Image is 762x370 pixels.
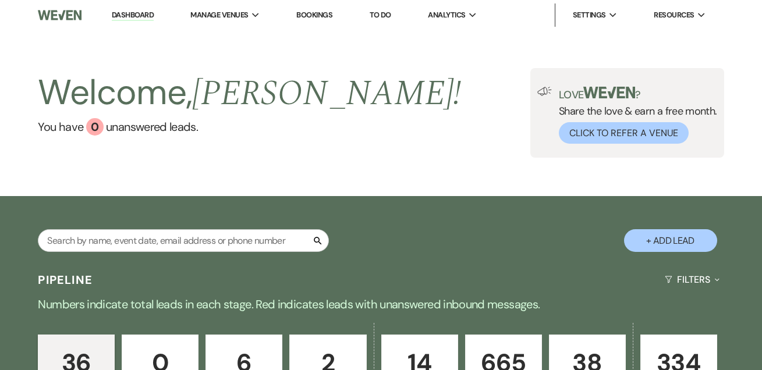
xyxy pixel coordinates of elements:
h3: Pipeline [38,272,93,288]
button: Filters [660,264,724,295]
a: To Do [370,10,391,20]
img: weven-logo-green.svg [583,87,635,98]
input: Search by name, event date, email address or phone number [38,229,329,252]
span: Analytics [428,9,465,21]
a: Bookings [296,10,332,20]
div: Share the love & earn a free month. [552,87,717,144]
span: Settings [573,9,606,21]
span: Manage Venues [190,9,248,21]
a: You have 0 unanswered leads. [38,118,461,136]
img: loud-speaker-illustration.svg [537,87,552,96]
span: Resources [654,9,694,21]
a: Dashboard [112,10,154,21]
div: 0 [86,118,104,136]
button: + Add Lead [624,229,717,252]
span: [PERSON_NAME] ! [192,67,461,120]
button: Click to Refer a Venue [559,122,689,144]
p: Love ? [559,87,717,100]
img: Weven Logo [38,3,81,27]
h2: Welcome, [38,68,461,118]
